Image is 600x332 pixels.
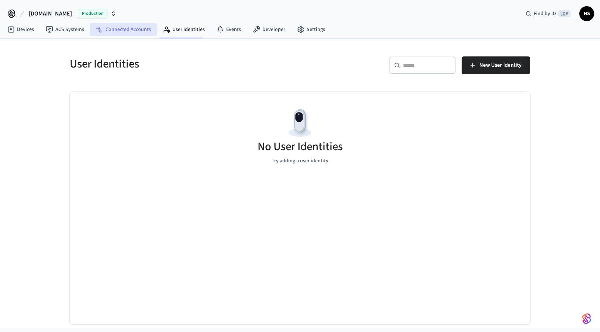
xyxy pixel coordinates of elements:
p: Try adding a user identity [272,157,328,165]
a: Developer [247,23,291,36]
button: New User Identity [462,56,530,74]
span: Find by ID [534,10,556,17]
a: ACS Systems [40,23,90,36]
span: Production [78,9,107,18]
span: New User Identity [479,60,521,70]
span: HS [580,7,593,20]
span: ⌘ K [558,10,570,17]
div: Find by ID⌘ K [520,7,576,20]
span: [DOMAIN_NAME] [29,9,72,18]
a: Connected Accounts [90,23,157,36]
img: Devices Empty State [283,107,317,140]
a: Events [211,23,247,36]
a: Settings [291,23,331,36]
button: HS [579,6,594,21]
h5: No User Identities [258,139,343,154]
img: SeamLogoGradient.69752ec5.svg [582,313,591,325]
a: User Identities [157,23,211,36]
h5: User Identities [70,56,296,72]
a: Devices [1,23,40,36]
